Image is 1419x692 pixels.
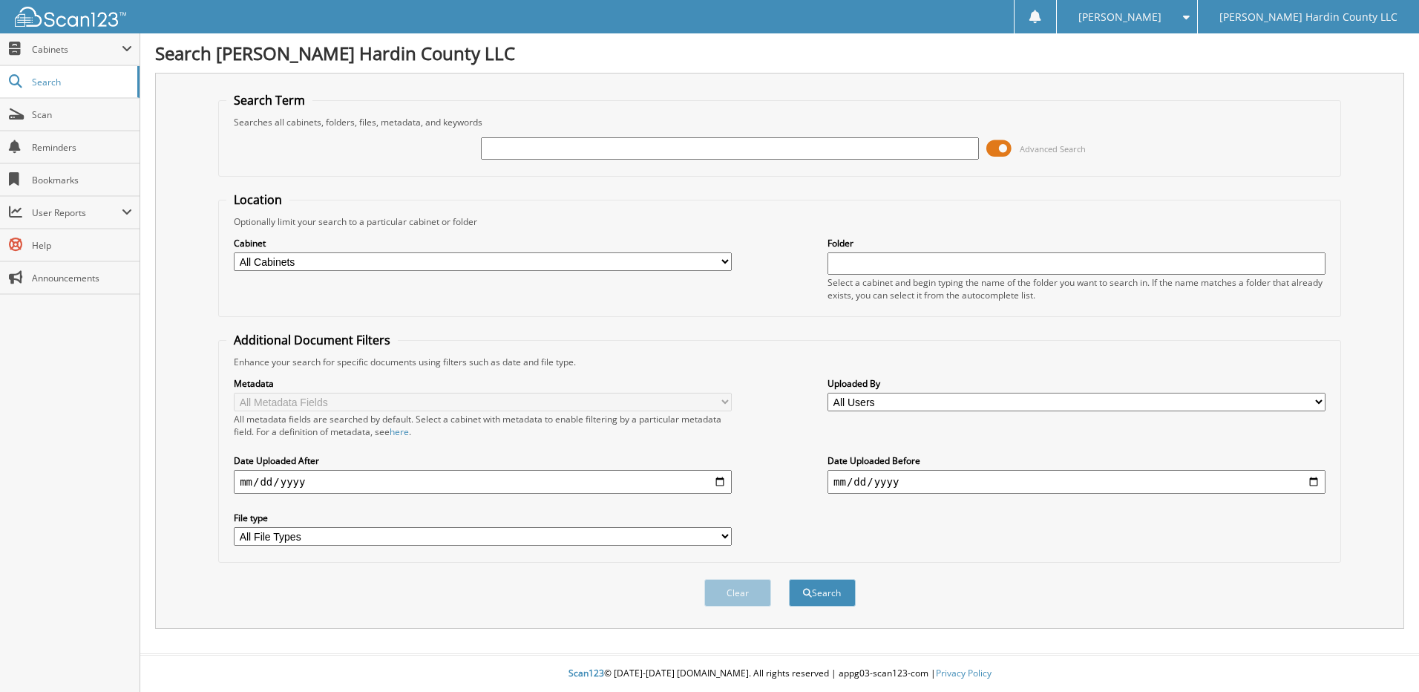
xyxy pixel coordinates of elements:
label: Uploaded By [828,377,1325,390]
span: Search [32,76,130,88]
span: Help [32,239,132,252]
a: Privacy Policy [936,667,992,679]
input: end [828,470,1325,494]
span: [PERSON_NAME] Hardin County LLC [1219,13,1397,22]
span: User Reports [32,206,122,219]
h1: Search [PERSON_NAME] Hardin County LLC [155,41,1404,65]
legend: Search Term [226,92,312,108]
label: Cabinet [234,237,732,249]
div: Select a cabinet and begin typing the name of the folder you want to search in. If the name match... [828,276,1325,301]
div: All metadata fields are searched by default. Select a cabinet with metadata to enable filtering b... [234,413,732,438]
label: Date Uploaded After [234,454,732,467]
div: Optionally limit your search to a particular cabinet or folder [226,215,1333,228]
a: here [390,425,409,438]
legend: Additional Document Filters [226,332,398,348]
span: Cabinets [32,43,122,56]
input: start [234,470,732,494]
iframe: Chat Widget [1345,621,1419,692]
span: Scan [32,108,132,121]
label: Date Uploaded Before [828,454,1325,467]
div: © [DATE]-[DATE] [DOMAIN_NAME]. All rights reserved | appg03-scan123-com | [140,656,1419,692]
span: Announcements [32,272,132,284]
label: File type [234,512,732,524]
span: [PERSON_NAME] [1078,13,1161,22]
span: Reminders [32,141,132,154]
button: Clear [704,579,771,607]
label: Metadata [234,377,732,390]
legend: Location [226,192,289,208]
img: scan123-logo-white.svg [15,7,126,27]
div: Searches all cabinets, folders, files, metadata, and keywords [226,116,1333,128]
button: Search [789,579,856,607]
span: Advanced Search [1020,143,1086,154]
label: Folder [828,237,1325,249]
span: Bookmarks [32,174,132,186]
div: Enhance your search for specific documents using filters such as date and file type. [226,356,1333,368]
span: Scan123 [568,667,604,679]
